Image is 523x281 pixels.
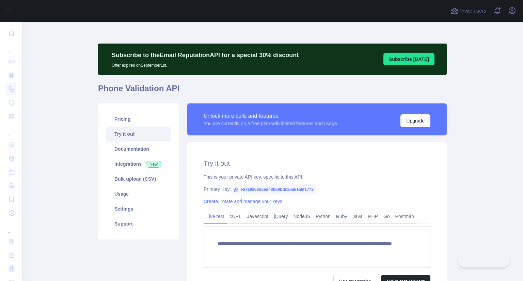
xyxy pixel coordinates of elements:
[106,186,171,201] a: Usage
[204,159,430,168] h2: Try it out
[271,211,290,222] a: jQuery
[400,114,430,127] button: Upgrade
[106,127,171,142] a: Try it out
[393,211,417,222] a: Postman
[333,211,350,222] a: Ruby
[204,186,430,193] div: Primary Key:
[204,120,337,127] div: You are currently on a free plan with limited features and usage
[365,211,381,222] a: PHP
[204,199,282,204] a: Create, rotate and manage your keys
[290,211,313,222] a: NodeJS
[383,53,434,65] button: Subscribe [DATE]
[227,211,244,222] a: cURL
[98,83,447,99] h1: Phone Validation API
[231,184,316,195] span: ed719268d5ed48b68bdc35a61a6f1773
[449,5,488,16] button: Invite users
[5,41,16,54] div: ...
[112,60,299,68] p: Offer expires on September 1st.
[5,220,16,234] div: ...
[460,7,486,15] span: Invite users
[106,216,171,231] a: Support
[381,211,393,222] a: Go
[204,112,337,120] div: Unlock more calls and features
[204,173,430,180] div: This is your private API key, specific to this API.
[106,142,171,156] a: Documentation
[350,211,366,222] a: Java
[146,161,161,168] span: New
[112,50,299,60] p: Subscribe to the Email Reputation API for a special 30 % discount
[204,211,227,222] a: Live test
[106,171,171,186] a: Bulk upload (CSV)
[106,156,171,171] a: Integrations New
[458,253,509,267] iframe: Toggle Customer Support
[106,112,171,127] a: Pricing
[313,211,333,222] a: Python
[106,201,171,216] a: Settings
[5,124,16,137] div: ...
[244,211,271,222] a: Javascript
